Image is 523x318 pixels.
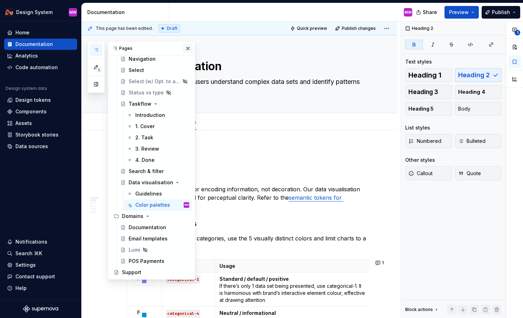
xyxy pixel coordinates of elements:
div: Documentation [129,224,166,231]
a: POS Payments [117,256,192,267]
button: Search ⌘K [4,248,77,259]
button: Heading 3 [405,85,452,99]
a: Home [4,27,77,38]
span: Numbered [408,138,441,145]
div: 1. Cover [135,123,155,130]
p: If there’s only 1 data set being presented, use categorical-1. It is harmonious with brand’s inte... [219,276,367,304]
code: categorical-4 [166,310,200,317]
div: Introduction [135,112,165,119]
span: Publish [492,9,510,16]
div: Design system data [6,86,47,91]
button: 1 [373,258,387,268]
a: Documentation [4,39,77,50]
a: Search & filter [117,166,192,177]
div: Analytics [15,52,38,59]
code: categorical-1 [166,276,200,283]
div: Documentation [15,41,53,48]
a: Guidelines [124,188,192,199]
div: Guidelines [135,190,162,197]
div: Settings [15,261,36,269]
div: Home [15,29,29,36]
a: Select [117,65,192,76]
a: Storybook stories [4,129,77,140]
span: Bulleted [458,138,485,145]
div: Storybook stories [15,131,59,138]
div: Pages [108,41,195,55]
a: Data sources [4,141,77,152]
img: 9586e3d1-cad2-4be2-bff2-a04fd23cf524.png [134,313,154,317]
button: Contact support [4,271,77,282]
div: Search ⌘K [15,250,42,257]
div: Taskflow [129,100,151,107]
p: Usage [219,263,367,270]
a: Navigation [117,53,192,65]
div: Data sources [15,143,48,150]
a: Assets [4,118,77,129]
div: Assets [15,120,32,127]
div: Domains [122,213,143,220]
button: Publish [482,6,520,19]
svg: Supernova Logo [23,305,58,312]
span: 1 [382,260,384,266]
p: For distinguishing discrete categories, use the 5 visually distinct colors and limit charts to a ... [127,234,369,251]
div: Data visualisation [129,179,173,186]
span: Body [458,105,470,112]
div: Navigation [129,55,156,62]
span: Publish changes [342,26,376,31]
a: Select (w/ Opt. to add new) [117,76,192,87]
div: Select [129,67,144,74]
div: List styles [405,124,430,131]
a: Components [4,106,77,117]
div: Status vs type [129,89,164,96]
div: Select (w/ Opt. to add new) [129,78,180,85]
div: 2. Task [135,134,153,141]
div: Search & filter [129,168,164,175]
div: MW [184,201,189,208]
div: Notifications [15,238,47,245]
a: Taskflow [117,98,192,110]
button: Body [455,102,502,116]
a: Status vs type [117,87,192,98]
a: 3. Review [124,143,192,154]
div: Design tokens [15,97,51,104]
button: Share [413,6,442,19]
span: Heading 3 [408,88,438,95]
button: Heading 5 [405,102,452,116]
div: Code automation [15,64,58,71]
a: Code automation [4,62,77,73]
button: Numbered [405,134,452,148]
button: Bulleted [455,134,502,148]
span: Quote [458,170,481,177]
p: Colour is a primary tool for encoding information, not decoration. Our data visualisation colour ... [127,185,369,210]
button: Quote [455,166,502,180]
button: Publish changes [333,24,379,33]
span: This page has been edited. [96,26,153,31]
span: 1 [515,30,520,35]
a: Analytics [4,50,77,61]
span: Heading 1 [408,72,441,79]
div: Design System [16,9,53,16]
button: Heading 1 [405,68,452,82]
img: 388bdc0e-216c-4a4f-9523-2095d0672091.png [134,279,154,283]
div: Block actions [405,305,439,314]
a: Email templates [117,233,192,244]
button: Help [4,283,77,294]
a: Support [111,267,192,278]
a: Introduction [124,110,192,121]
span: Draft [167,26,177,31]
a: Documentation [117,222,192,233]
div: Text styles [405,58,432,65]
a: 4. Done [124,154,192,166]
div: Support [122,269,141,276]
button: Notifications [4,236,77,247]
div: POS Payments [129,258,164,265]
button: Heading 4 [455,85,502,99]
div: Contact support [15,273,55,280]
div: MW [405,9,412,15]
div: Color palettes [135,201,170,208]
strong: Neutral / informational [219,310,276,316]
a: Data visualisation [117,177,192,188]
a: Settings [4,259,77,271]
button: Preview [444,6,479,19]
